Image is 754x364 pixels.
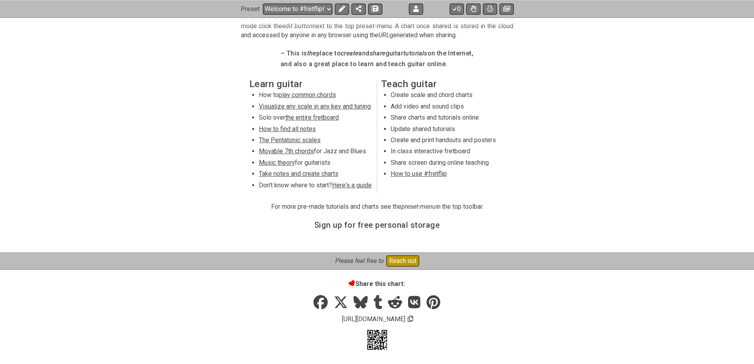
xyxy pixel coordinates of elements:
button: Reach out [386,255,419,267]
li: How to [259,91,372,102]
span: Movable 7th chords [259,147,314,155]
a: Pinterest [423,292,443,314]
p: All content at #fretflip can be edited in a manner. To enable full edit mode click the next to th... [241,13,513,40]
li: for Jazz and Blues [259,147,372,158]
li: In class interactive fretboard [391,147,503,158]
li: for guitarists [259,158,372,170]
span: Preset [241,5,260,13]
em: preset-menu [401,203,436,210]
li: Share charts and tutorials online [391,113,503,124]
b: Share this chart: [349,280,405,288]
em: the [307,50,316,57]
em: share [370,50,386,57]
a: Share on Facebook [311,292,330,314]
a: Reach out [384,255,419,267]
span: How to find all notes [259,125,316,133]
span: The Pentatonic scales [259,136,321,144]
li: Create and print handouts and posters [391,136,503,147]
li: Add video and sound clips [391,102,503,113]
span: Visualize any scale in any key and tuning [259,103,371,110]
a: Reddit [385,292,405,314]
em: edit button [282,22,313,30]
button: 0 [450,3,464,14]
em: create [341,50,358,57]
li: Update shared tutorials [391,125,503,136]
span: How to use #fretflip [391,170,447,177]
em: tutorials [403,50,427,57]
span: Music theory [259,159,295,166]
span: Copy url to clipboard [408,315,413,323]
h4: – This is place to and guitar on the Internet, [281,49,473,58]
button: Share Preset [351,3,366,14]
h2: Teach guitar [381,80,505,88]
span: the entire fretboard [285,114,339,121]
li: Don't know where to start? [259,181,372,192]
span: Here's a guide [332,181,372,189]
p: For more pre-made tutorials and charts see the in the top toolbar. [271,202,483,211]
em: URL [378,31,389,39]
select: Preset [263,3,332,14]
i: Please feel free to [335,257,384,265]
li: Share screen during online teaching [391,158,503,170]
button: Logout [409,3,423,14]
div: Scan to view on your cellphone. [366,328,389,351]
span: Take notes and create charts [259,170,338,177]
a: Tumblr [370,292,385,314]
span: play common chords [279,91,336,99]
li: Create scale and chord charts [391,91,503,102]
h3: Sign up for free personal storage [314,221,440,229]
button: Create image [500,3,514,14]
li: Solo over [259,113,372,124]
button: Toggle Dexterity for all fretkits [466,3,481,14]
button: Print [483,3,497,14]
a: Tweet [331,292,351,314]
a: Bluesky [351,292,370,314]
span: [URL][DOMAIN_NAME] [341,314,406,324]
button: Edit Preset [335,3,349,14]
h4: and also a great place to learn and teach guitar online. [281,60,473,69]
h2: Learn guitar [249,80,373,88]
a: VK [405,292,424,314]
button: Save As (makes a copy) [368,3,382,14]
